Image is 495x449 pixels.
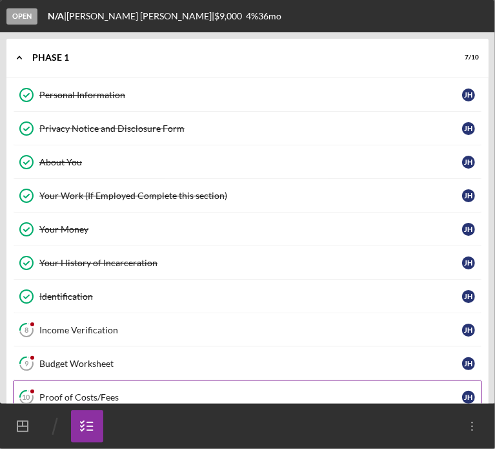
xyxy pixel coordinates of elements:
[462,189,475,202] div: J H
[6,8,37,25] div: Open
[13,145,482,179] a: About YouJH
[32,54,447,61] div: Phase 1
[462,324,475,337] div: J H
[66,11,214,21] div: [PERSON_NAME] [PERSON_NAME] |
[39,123,462,134] div: Privacy Notice and Disclosure Form
[13,347,482,381] a: 9Budget WorksheetJH
[39,258,462,268] div: Your History of Incarceration
[246,11,258,21] div: 4 %
[462,256,475,269] div: J H
[39,191,462,201] div: Your Work (If Employed Complete this section)
[39,392,462,402] div: Proof of Costs/Fees
[13,78,482,112] a: Personal InformationJH
[48,11,66,21] div: |
[48,10,64,21] b: N/A
[462,223,475,236] div: J H
[13,246,482,280] a: Your History of IncarcerationJH
[39,291,462,302] div: Identification
[39,359,462,369] div: Budget Worksheet
[456,54,479,61] div: 7 / 10
[39,224,462,235] div: Your Money
[39,90,462,100] div: Personal Information
[462,357,475,370] div: J H
[462,89,475,101] div: J H
[25,326,28,334] tspan: 8
[462,156,475,169] div: J H
[13,313,482,347] a: 8Income VerificationJH
[39,325,462,335] div: Income Verification
[13,280,482,313] a: IdentificationJH
[13,112,482,145] a: Privacy Notice and Disclosure FormJH
[39,157,462,167] div: About You
[13,179,482,213] a: Your Work (If Employed Complete this section)JH
[258,11,281,21] div: 36 mo
[25,359,29,368] tspan: 9
[13,213,482,246] a: Your MoneyJH
[462,391,475,404] div: J H
[462,290,475,303] div: J H
[214,10,242,21] span: $9,000
[13,381,482,414] a: 10Proof of Costs/FeesJH
[23,393,31,401] tspan: 10
[462,122,475,135] div: J H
